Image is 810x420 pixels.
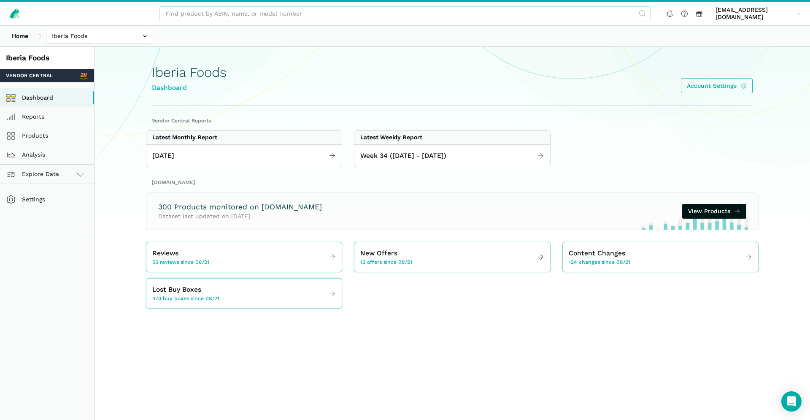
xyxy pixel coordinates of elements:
[360,259,412,266] span: 12 offers since 08/21
[360,134,422,141] div: Latest Weekly Report
[569,259,630,266] span: 124 changes since 08/21
[152,134,217,141] div: Latest Monthly Report
[354,245,550,269] a: New Offers 12 offers since 08/21
[146,245,342,269] a: Reviews 55 reviews since 08/21
[152,117,753,125] h2: Vendor Central Reports
[360,248,397,259] span: New Offers
[152,285,201,295] span: Lost Buy Boxes
[152,65,227,80] h1: Iberia Foods
[152,248,178,259] span: Reviews
[360,151,446,161] span: Week 34 ([DATE] - [DATE])
[46,29,152,43] input: Iberia Foods
[681,79,753,93] a: Account Settings
[152,295,219,303] span: 473 buy boxes since 08/21
[159,6,651,21] input: Find product by ASIN, name, or model number
[146,148,342,164] a: [DATE]
[781,391,802,412] div: Open Intercom Messenger
[563,245,758,269] a: Content Changes 124 changes since 08/21
[682,204,747,219] a: View Products
[6,29,34,43] a: Home
[569,248,625,259] span: Content Changes
[715,6,794,21] span: [EMAIL_ADDRESS][DOMAIN_NAME]
[688,207,730,216] span: View Products
[152,179,753,187] h2: [DOMAIN_NAME]
[713,5,804,22] a: [EMAIL_ADDRESS][DOMAIN_NAME]
[9,169,59,179] span: Explore Data
[6,72,53,80] span: Vendor Central
[152,259,209,266] span: 55 reviews since 08/21
[152,151,174,161] span: [DATE]
[152,83,227,93] div: Dashboard
[146,282,342,305] a: Lost Buy Boxes 473 buy boxes since 08/21
[354,148,550,164] a: Week 34 ([DATE] - [DATE])
[158,202,322,212] h3: 300 Products monitored on [DOMAIN_NAME]
[6,53,88,63] div: Iberia Foods
[158,212,322,221] p: Dataset last updated on [DATE]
